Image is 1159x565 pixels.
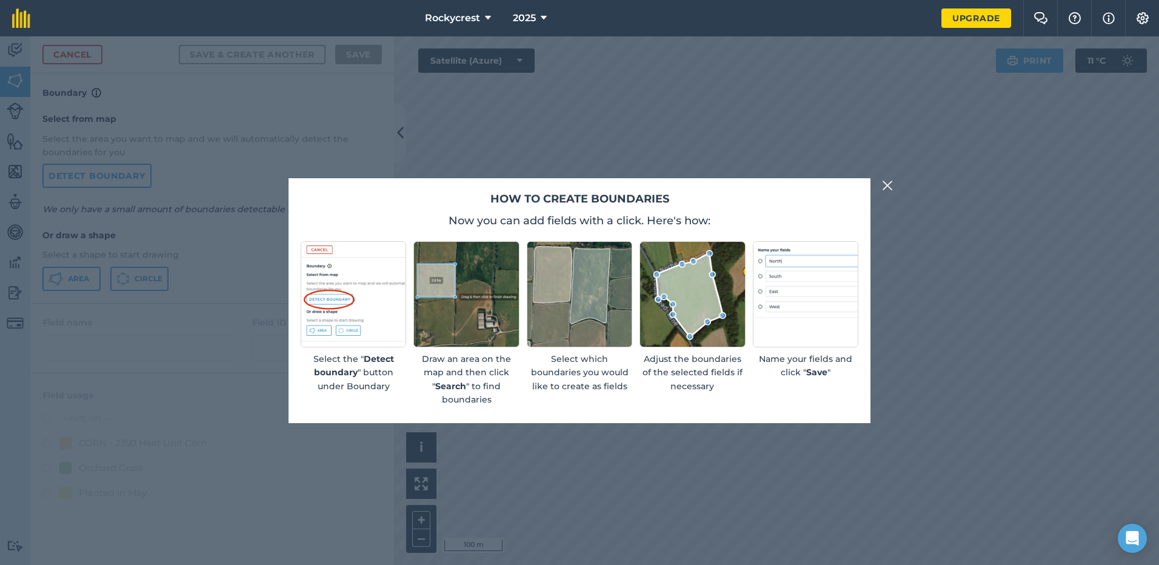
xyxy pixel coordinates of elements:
[301,352,406,393] p: Select the " " button under Boundary
[753,352,858,379] p: Name your fields and click " "
[1135,12,1150,24] img: A cog icon
[513,11,536,25] span: 2025
[806,367,827,378] strong: Save
[301,241,406,347] img: Screenshot of detect boundary button
[640,241,745,347] img: Screenshot of an editable boundary
[1034,12,1048,24] img: Two speech bubbles overlapping with the left bubble in the forefront
[1103,11,1115,25] img: svg+xml;base64,PHN2ZyB4bWxucz0iaHR0cDovL3d3dy53My5vcmcvMjAwMC9zdmciIHdpZHRoPSIxNyIgaGVpZ2h0PSIxNy...
[435,381,466,392] strong: Search
[12,8,30,28] img: fieldmargin Logo
[640,352,745,393] p: Adjust the boundaries of the selected fields if necessary
[425,11,480,25] span: Rockycrest
[1067,12,1082,24] img: A question mark icon
[301,190,858,208] h2: How to create boundaries
[413,352,519,407] p: Draw an area on the map and then click " " to find boundaries
[527,241,632,347] img: Screenshot of selected fields
[941,8,1011,28] a: Upgrade
[1118,524,1147,553] div: Open Intercom Messenger
[413,241,519,347] img: Screenshot of an rectangular area drawn on a map
[753,241,858,347] img: placeholder
[882,178,893,193] img: svg+xml;base64,PHN2ZyB4bWxucz0iaHR0cDovL3d3dy53My5vcmcvMjAwMC9zdmciIHdpZHRoPSIyMiIgaGVpZ2h0PSIzMC...
[527,352,632,393] p: Select which boundaries you would like to create as fields
[301,212,858,229] p: Now you can add fields with a click. Here's how:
